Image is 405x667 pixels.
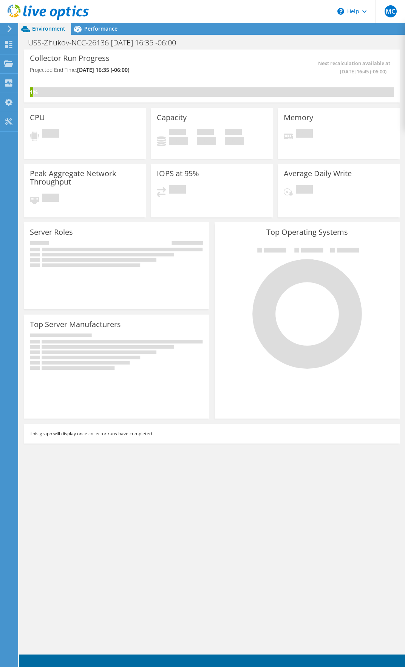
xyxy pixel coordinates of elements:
[42,129,59,140] span: Pending
[30,88,33,96] div: 1%
[197,129,214,137] span: Free
[157,169,199,178] h3: IOPS at 95%
[337,8,344,15] svg: \n
[385,5,397,17] span: MC
[212,59,390,76] span: Next recalculation available at
[284,169,352,178] h3: Average Daily Write
[157,113,187,122] h3: Capacity
[30,169,140,186] h3: Peak Aggregate Network Throughput
[197,137,216,145] h4: 0 GiB
[284,113,313,122] h3: Memory
[212,67,386,76] span: [DATE] 16:45 (-06:00)
[77,66,129,73] span: [DATE] 16:35 (-06:00)
[296,129,313,140] span: Pending
[32,25,65,32] span: Environment
[169,129,186,137] span: Used
[30,66,210,74] h4: Projected End Time:
[30,113,45,122] h3: CPU
[169,185,186,195] span: Pending
[84,25,117,32] span: Performance
[42,194,59,204] span: Pending
[296,185,313,195] span: Pending
[25,39,188,47] h1: USS-Zhukov-NCC-26136 [DATE] 16:35 -06:00
[24,424,400,444] div: This graph will display once collector runs have completed
[30,228,73,236] h3: Server Roles
[225,129,242,137] span: Total
[220,228,394,236] h3: Top Operating Systems
[169,137,188,145] h4: 0 GiB
[225,137,244,145] h4: 0 GiB
[30,320,121,329] h3: Top Server Manufacturers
